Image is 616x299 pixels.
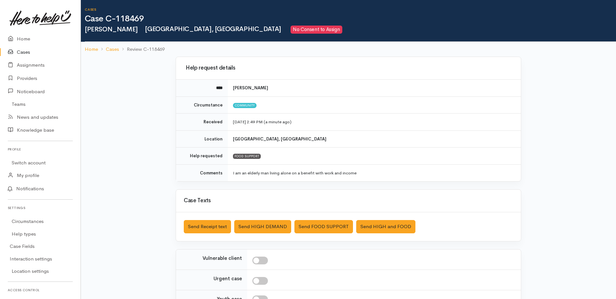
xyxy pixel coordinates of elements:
span: [GEOGRAPHIC_DATA], [GEOGRAPHIC_DATA] [142,25,281,33]
button: Send HIGH DEMAND [234,220,291,233]
button: Send HIGH and FOOD [356,220,415,233]
h6: Profile [8,145,73,154]
td: Circumstance [176,96,228,114]
nav: breadcrumb [81,42,616,57]
td: [DATE] 2:49 PM (a minute ago) [228,114,521,131]
label: Urgent case [214,275,242,282]
label: Vulnerable client [203,255,242,262]
h1: Case C-118469 [85,14,616,24]
h6: Settings [8,204,73,212]
a: Home [85,46,98,53]
b: [GEOGRAPHIC_DATA], [GEOGRAPHIC_DATA] [233,136,326,142]
h3: Case Texts [184,198,513,204]
td: Received [176,114,228,131]
h6: Access control [8,286,73,294]
td: I am an elderly man living alone on a benefit with work and income [228,164,521,181]
div: FOOD SUPPORT [233,154,261,159]
h3: Help request details [184,65,513,71]
h6: Cases [85,8,616,11]
button: Send FOOD SUPPORT [294,220,353,233]
a: Cases [106,46,119,53]
button: Send Receipt text [184,220,231,233]
td: Comments [176,164,228,181]
b: [PERSON_NAME] [233,85,268,91]
td: Location [176,130,228,148]
span: No Consent to Assign [291,26,342,34]
h2: [PERSON_NAME] [85,26,616,34]
td: Help requested [176,148,228,165]
li: Review C-118469 [119,46,165,53]
span: Community [233,103,257,108]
